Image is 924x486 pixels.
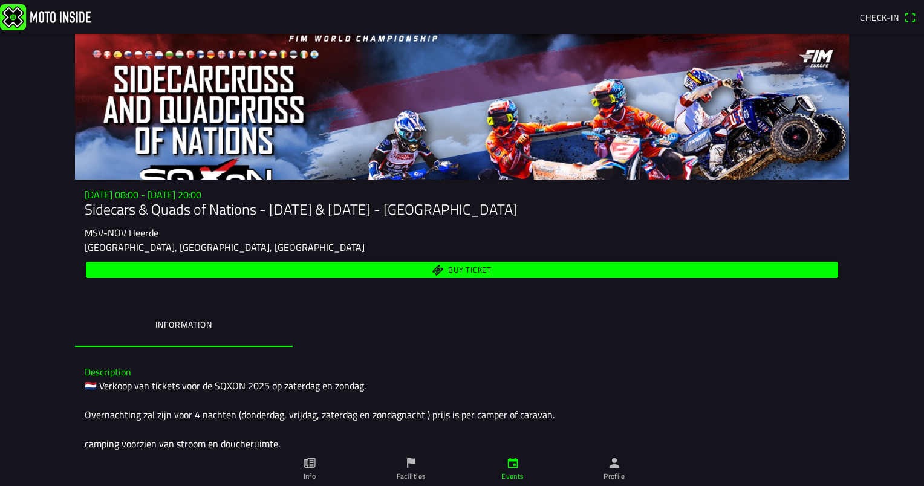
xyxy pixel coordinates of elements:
[304,471,316,482] ion-label: Info
[85,225,158,240] ion-text: MSV-NOV Heerde
[405,456,418,470] ion-icon: flag
[85,366,839,378] h3: Description
[448,266,492,274] span: Buy ticket
[303,456,316,470] ion-icon: paper
[604,471,625,482] ion-label: Profile
[501,471,524,482] ion-label: Events
[854,7,922,27] a: Check-inqr scanner
[397,471,426,482] ion-label: Facilities
[860,11,899,24] span: Check-in
[85,240,365,254] ion-text: [GEOGRAPHIC_DATA], [GEOGRAPHIC_DATA], [GEOGRAPHIC_DATA]
[608,456,621,470] ion-icon: person
[506,456,519,470] ion-icon: calendar
[155,318,212,331] ion-label: Information
[85,201,839,218] h1: Sidecars & Quads of Nations - [DATE] & [DATE] - [GEOGRAPHIC_DATA]
[85,189,839,201] h3: [DATE] 08:00 - [DATE] 20:00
